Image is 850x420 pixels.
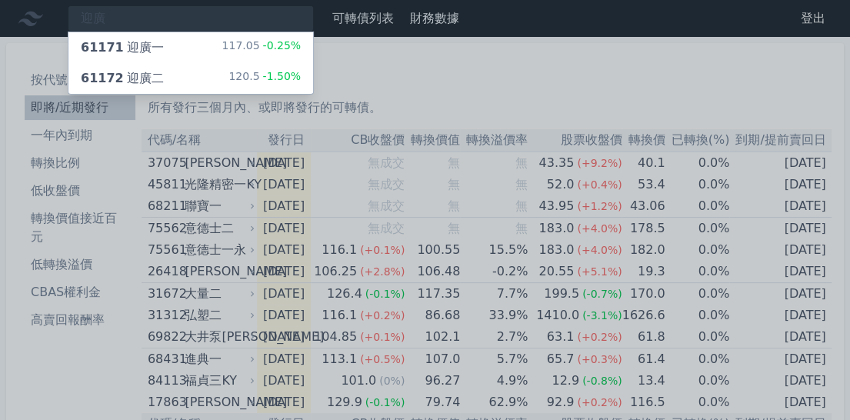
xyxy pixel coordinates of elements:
a: 61171迎廣一 117.05-0.25% [68,32,313,63]
div: 120.5 [228,69,301,88]
div: 迎廣二 [81,69,164,88]
span: -1.50% [259,70,301,82]
div: 117.05 [222,38,301,57]
iframe: Chat Widget [773,346,850,420]
div: 聊天小工具 [773,346,850,420]
a: 61172迎廣二 120.5-1.50% [68,63,313,94]
span: 61171 [81,40,124,55]
span: 61172 [81,71,124,85]
span: -0.25% [259,39,301,52]
div: 迎廣一 [81,38,164,57]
